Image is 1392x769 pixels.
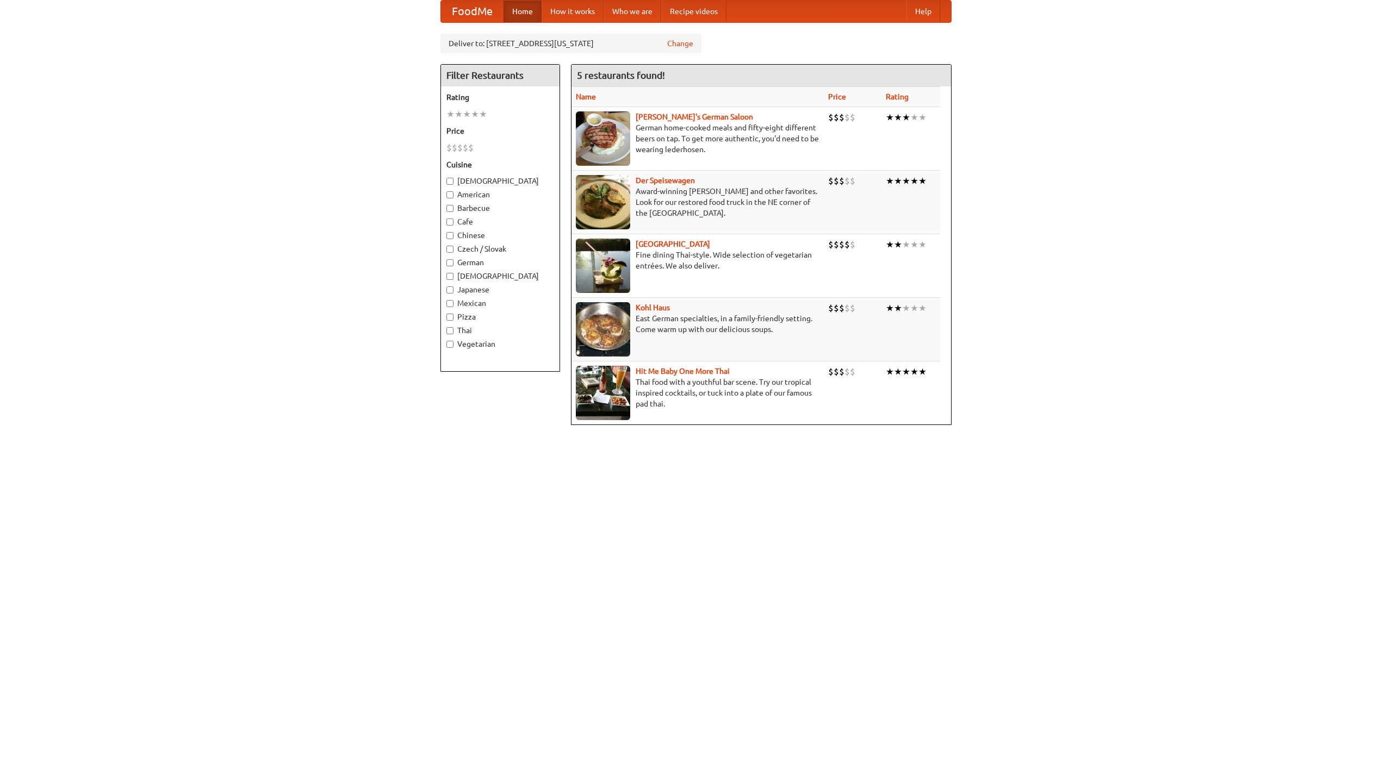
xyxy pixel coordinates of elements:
li: ★ [463,108,471,120]
li: ★ [918,302,927,314]
a: Price [828,92,846,101]
li: $ [839,302,844,314]
li: $ [828,366,834,378]
li: ★ [886,111,894,123]
label: Vegetarian [446,339,554,349]
li: ★ [886,175,894,187]
li: ★ [446,108,455,120]
a: Kohl Haus [636,303,670,312]
a: Hit Me Baby One More Thai [636,367,730,376]
li: ★ [886,302,894,314]
input: Czech / Slovak [446,246,453,253]
li: ★ [910,239,918,251]
a: Change [667,38,693,49]
li: ★ [455,108,463,120]
label: Japanese [446,284,554,295]
input: Thai [446,327,453,334]
li: $ [834,175,839,187]
li: ★ [886,366,894,378]
b: [PERSON_NAME]'s German Saloon [636,112,753,121]
a: FoodMe [441,1,504,22]
label: Czech / Slovak [446,243,554,254]
img: kohlhaus.jpg [576,302,630,357]
li: $ [828,302,834,314]
li: $ [828,111,834,123]
li: $ [844,366,850,378]
li: $ [839,111,844,123]
label: [DEMOGRAPHIC_DATA] [446,176,554,186]
input: Cafe [446,218,453,226]
input: Mexican [446,300,453,307]
li: $ [850,302,855,314]
li: ★ [902,302,910,314]
li: ★ [918,175,927,187]
input: Pizza [446,314,453,321]
a: [GEOGRAPHIC_DATA] [636,240,710,248]
li: ★ [902,175,910,187]
ng-pluralize: 5 restaurants found! [577,70,665,80]
li: $ [463,142,468,154]
input: German [446,259,453,266]
li: $ [452,142,457,154]
img: babythai.jpg [576,366,630,420]
li: $ [844,175,850,187]
a: Der Speisewagen [636,176,695,185]
li: $ [850,239,855,251]
input: Chinese [446,232,453,239]
a: Rating [886,92,909,101]
li: ★ [902,239,910,251]
img: esthers.jpg [576,111,630,166]
li: $ [839,366,844,378]
li: ★ [479,108,487,120]
li: $ [828,175,834,187]
li: $ [834,366,839,378]
p: Award-winning [PERSON_NAME] and other favorites. Look for our restored food truck in the NE corne... [576,186,819,218]
li: $ [446,142,452,154]
li: ★ [910,175,918,187]
input: [DEMOGRAPHIC_DATA] [446,273,453,280]
li: $ [834,239,839,251]
input: Barbecue [446,205,453,212]
li: ★ [894,175,902,187]
li: ★ [910,366,918,378]
li: $ [834,302,839,314]
label: Pizza [446,311,554,322]
li: $ [850,366,855,378]
li: ★ [902,111,910,123]
li: ★ [471,108,479,120]
a: Help [906,1,940,22]
li: $ [850,175,855,187]
label: Mexican [446,298,554,309]
img: satay.jpg [576,239,630,293]
p: German home-cooked meals and fifty-eight different beers on tap. To get more authentic, you'd nee... [576,122,819,155]
li: ★ [894,302,902,314]
li: ★ [894,239,902,251]
label: Chinese [446,230,554,241]
li: $ [468,142,474,154]
input: American [446,191,453,198]
input: Japanese [446,286,453,293]
img: speisewagen.jpg [576,175,630,229]
a: Recipe videos [661,1,726,22]
label: Barbecue [446,203,554,214]
li: ★ [910,111,918,123]
li: $ [844,239,850,251]
li: ★ [918,366,927,378]
h5: Rating [446,92,554,103]
input: [DEMOGRAPHIC_DATA] [446,178,453,185]
li: ★ [918,239,927,251]
label: German [446,257,554,268]
li: $ [834,111,839,123]
li: ★ [894,366,902,378]
li: ★ [886,239,894,251]
h5: Price [446,126,554,136]
a: Name [576,92,596,101]
label: Cafe [446,216,554,227]
li: $ [839,239,844,251]
h5: Cuisine [446,159,554,170]
p: East German specialties, in a family-friendly setting. Come warm up with our delicious soups. [576,313,819,335]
